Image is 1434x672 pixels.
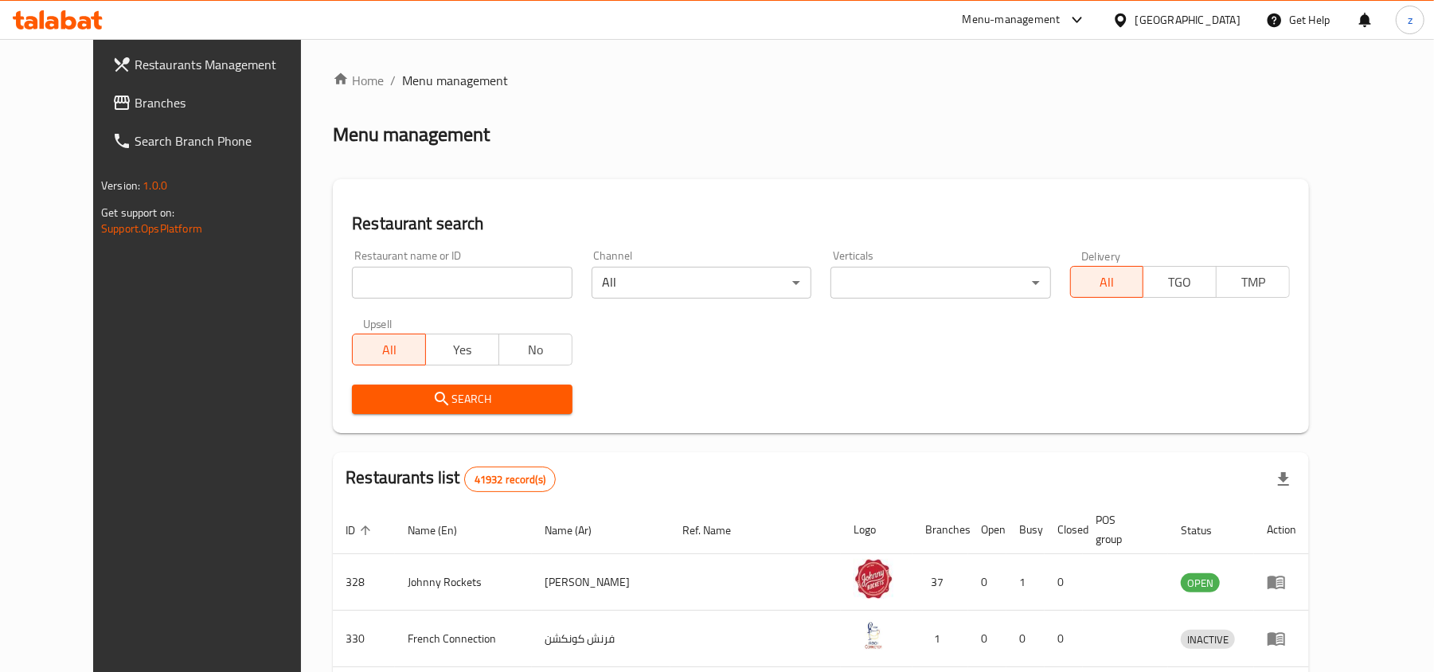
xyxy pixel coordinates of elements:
th: Busy [1006,506,1045,554]
div: Menu [1267,629,1296,648]
span: Menu management [402,71,508,90]
td: 0 [1045,554,1083,611]
h2: Menu management [333,122,490,147]
img: French Connection [854,615,893,655]
a: Support.OpsPlatform [101,218,202,239]
button: Search [352,385,572,414]
a: Branches [100,84,333,122]
td: 0 [1045,611,1083,667]
td: فرنش كونكشن [532,611,670,667]
td: 1 [912,611,968,667]
span: INACTIVE [1181,631,1235,649]
h2: Restaurant search [352,212,1290,236]
div: OPEN [1181,573,1220,592]
button: All [1070,266,1144,298]
span: All [1077,271,1138,294]
th: Logo [841,506,912,554]
a: Search Branch Phone [100,122,333,160]
td: [PERSON_NAME] [532,554,670,611]
span: Name (En) [408,521,478,540]
td: 1 [1006,554,1045,611]
div: [GEOGRAPHIC_DATA] [1135,11,1241,29]
div: Export file [1264,460,1303,498]
div: Total records count [464,467,556,492]
td: 328 [333,554,395,611]
span: Branches [135,93,320,112]
span: Restaurants Management [135,55,320,74]
span: TMP [1223,271,1284,294]
span: z [1408,11,1413,29]
td: Johnny Rockets [395,554,532,611]
img: Johnny Rockets [854,559,893,599]
a: Home [333,71,384,90]
span: Yes [432,338,493,361]
button: TGO [1143,266,1217,298]
div: INACTIVE [1181,630,1235,649]
td: 37 [912,554,968,611]
span: Version: [101,175,140,196]
span: OPEN [1181,574,1220,592]
td: 0 [968,611,1006,667]
span: ID [346,521,376,540]
button: TMP [1216,266,1290,298]
button: Yes [425,334,499,365]
button: All [352,334,426,365]
input: Search for restaurant name or ID.. [352,267,572,299]
td: 0 [1006,611,1045,667]
span: Status [1181,521,1233,540]
th: Closed [1045,506,1083,554]
span: TGO [1150,271,1210,294]
td: French Connection [395,611,532,667]
li: / [390,71,396,90]
th: Branches [912,506,968,554]
div: ​ [830,267,1050,299]
span: 41932 record(s) [465,472,555,487]
span: All [359,338,420,361]
span: No [506,338,566,361]
div: All [592,267,811,299]
span: Ref. Name [683,521,752,540]
a: Restaurants Management [100,45,333,84]
div: Menu-management [963,10,1061,29]
button: No [498,334,572,365]
label: Delivery [1081,250,1121,261]
td: 0 [968,554,1006,611]
span: Get support on: [101,202,174,223]
label: Upsell [363,318,393,329]
td: 330 [333,611,395,667]
span: POS group [1096,510,1149,549]
th: Action [1254,506,1309,554]
span: Name (Ar) [545,521,612,540]
nav: breadcrumb [333,71,1309,90]
span: Search [365,389,559,409]
div: Menu [1267,572,1296,592]
th: Open [968,506,1006,554]
span: 1.0.0 [143,175,167,196]
span: Search Branch Phone [135,131,320,150]
h2: Restaurants list [346,466,556,492]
